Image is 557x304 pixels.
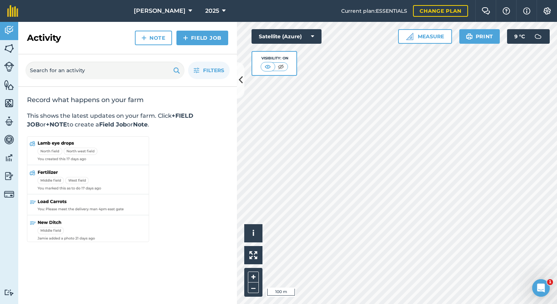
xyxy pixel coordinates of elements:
img: svg+xml;base64,PD94bWwgdmVyc2lvbj0iMS4wIiBlbmNvZGluZz0idXRmLTgiPz4KPCEtLSBHZW5lcmF0b3I6IEFkb2JlIE... [4,25,14,36]
span: [PERSON_NAME] [134,7,186,15]
img: svg+xml;base64,PHN2ZyB4bWxucz0iaHR0cDovL3d3dy53My5vcmcvMjAwMC9zdmciIHdpZHRoPSI1NiIgaGVpZ2h0PSI2MC... [4,43,14,54]
button: 9 °C [507,29,550,44]
img: svg+xml;base64,PHN2ZyB4bWxucz0iaHR0cDovL3d3dy53My5vcmcvMjAwMC9zdmciIHdpZHRoPSIxNCIgaGVpZ2h0PSIyNC... [141,34,147,42]
img: svg+xml;base64,PHN2ZyB4bWxucz0iaHR0cDovL3d3dy53My5vcmcvMjAwMC9zdmciIHdpZHRoPSI1NiIgaGVpZ2h0PSI2MC... [4,98,14,109]
img: svg+xml;base64,PHN2ZyB4bWxucz0iaHR0cDovL3d3dy53My5vcmcvMjAwMC9zdmciIHdpZHRoPSIxNCIgaGVpZ2h0PSIyNC... [183,34,188,42]
span: 1 [547,279,553,285]
img: svg+xml;base64,PD94bWwgdmVyc2lvbj0iMS4wIiBlbmNvZGluZz0idXRmLTgiPz4KPCEtLSBHZW5lcmF0b3I6IEFkb2JlIE... [4,152,14,163]
strong: Note [133,121,148,128]
h2: Activity [27,32,61,44]
span: Current plan : ESSENTIALS [341,7,407,15]
img: A cog icon [543,7,552,15]
span: Filters [203,66,224,74]
img: svg+xml;base64,PHN2ZyB4bWxucz0iaHR0cDovL3d3dy53My5vcmcvMjAwMC9zdmciIHdpZHRoPSIxOSIgaGVpZ2h0PSIyNC... [173,66,180,75]
img: fieldmargin Logo [7,5,18,17]
img: Two speech bubbles overlapping with the left bubble in the forefront [482,7,490,15]
img: svg+xml;base64,PD94bWwgdmVyc2lvbj0iMS4wIiBlbmNvZGluZz0idXRmLTgiPz4KPCEtLSBHZW5lcmF0b3I6IEFkb2JlIE... [4,289,14,296]
button: Satellite (Azure) [252,29,322,44]
div: Visibility: On [261,55,288,61]
h2: Record what happens on your farm [27,96,228,104]
button: + [248,272,259,282]
button: Print [459,29,500,44]
img: svg+xml;base64,PD94bWwgdmVyc2lvbj0iMS4wIiBlbmNvZGluZz0idXRmLTgiPz4KPCEtLSBHZW5lcmF0b3I6IEFkb2JlIE... [4,62,14,72]
img: svg+xml;base64,PD94bWwgdmVyc2lvbj0iMS4wIiBlbmNvZGluZz0idXRmLTgiPz4KPCEtLSBHZW5lcmF0b3I6IEFkb2JlIE... [4,189,14,199]
img: Four arrows, one pointing top left, one top right, one bottom right and the last bottom left [249,251,257,259]
a: Change plan [413,5,468,17]
img: svg+xml;base64,PD94bWwgdmVyc2lvbj0iMS4wIiBlbmNvZGluZz0idXRmLTgiPz4KPCEtLSBHZW5lcmF0b3I6IEFkb2JlIE... [4,171,14,182]
img: svg+xml;base64,PD94bWwgdmVyc2lvbj0iMS4wIiBlbmNvZGluZz0idXRmLTgiPz4KPCEtLSBHZW5lcmF0b3I6IEFkb2JlIE... [531,29,545,44]
span: 2025 [205,7,219,15]
span: 9 ° C [514,29,525,44]
button: – [248,282,259,293]
a: Field Job [176,31,228,45]
img: svg+xml;base64,PHN2ZyB4bWxucz0iaHR0cDovL3d3dy53My5vcmcvMjAwMC9zdmciIHdpZHRoPSI1NiIgaGVpZ2h0PSI2MC... [4,79,14,90]
img: svg+xml;base64,PHN2ZyB4bWxucz0iaHR0cDovL3d3dy53My5vcmcvMjAwMC9zdmciIHdpZHRoPSI1MCIgaGVpZ2h0PSI0MC... [263,63,272,70]
img: svg+xml;base64,PD94bWwgdmVyc2lvbj0iMS4wIiBlbmNvZGluZz0idXRmLTgiPz4KPCEtLSBHZW5lcmF0b3I6IEFkb2JlIE... [4,134,14,145]
img: svg+xml;base64,PHN2ZyB4bWxucz0iaHR0cDovL3d3dy53My5vcmcvMjAwMC9zdmciIHdpZHRoPSI1MCIgaGVpZ2h0PSI0MC... [276,63,285,70]
img: Ruler icon [406,33,413,40]
img: svg+xml;base64,PHN2ZyB4bWxucz0iaHR0cDovL3d3dy53My5vcmcvMjAwMC9zdmciIHdpZHRoPSIxOSIgaGVpZ2h0PSIyNC... [466,32,473,41]
iframe: Intercom live chat [532,279,550,297]
input: Search for an activity [26,62,184,79]
img: svg+xml;base64,PD94bWwgdmVyc2lvbj0iMS4wIiBlbmNvZGluZz0idXRmLTgiPz4KPCEtLSBHZW5lcmF0b3I6IEFkb2JlIE... [4,116,14,127]
button: Filters [188,62,230,79]
img: svg+xml;base64,PHN2ZyB4bWxucz0iaHR0cDovL3d3dy53My5vcmcvMjAwMC9zdmciIHdpZHRoPSIxNyIgaGVpZ2h0PSIxNy... [523,7,530,15]
img: A question mark icon [502,7,511,15]
button: i [244,224,262,242]
span: i [252,229,254,238]
button: Measure [398,29,452,44]
strong: +NOTE [46,121,67,128]
a: Note [135,31,172,45]
strong: Field Job [99,121,127,128]
p: This shows the latest updates on your farm. Click or to create a or . [27,112,228,129]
